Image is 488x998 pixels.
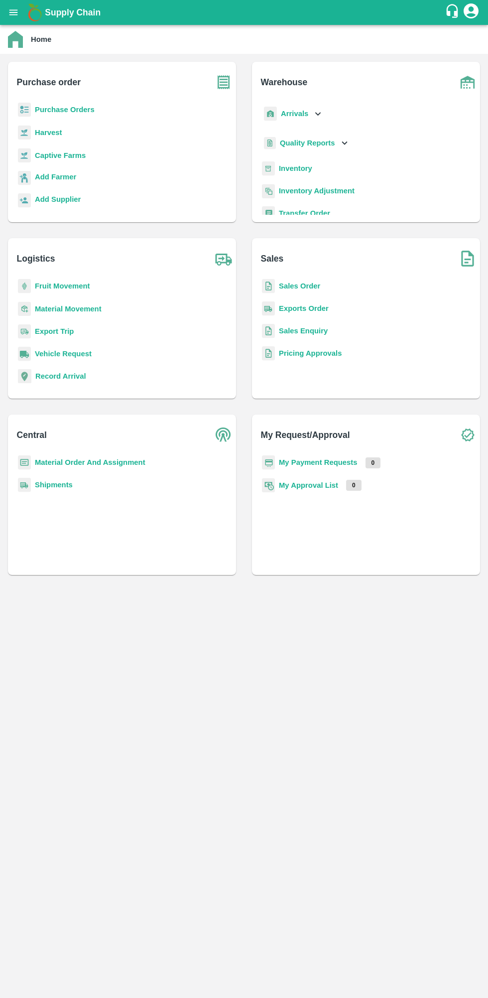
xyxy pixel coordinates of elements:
img: harvest [18,148,31,163]
a: Export Trip [35,327,74,335]
a: Material Movement [35,305,102,313]
p: 0 [346,480,362,491]
img: purchase [211,70,236,95]
img: check [455,423,480,447]
a: Sales Order [279,282,320,290]
b: Central [17,428,47,442]
a: Material Order And Assignment [35,458,145,466]
b: Purchase order [17,75,81,89]
img: shipments [262,301,275,316]
img: truck [211,246,236,271]
img: inventory [262,184,275,198]
a: Record Arrival [35,372,86,380]
img: whInventory [262,161,275,176]
img: qualityReport [264,137,276,149]
a: My Approval List [279,481,338,489]
img: whArrival [264,107,277,121]
img: warehouse [455,70,480,95]
img: sales [262,324,275,338]
div: Quality Reports [262,133,350,153]
img: harvest [18,125,31,140]
b: Sales [261,252,284,266]
a: My Payment Requests [279,458,358,466]
a: Transfer Order [279,209,330,217]
img: vehicle [18,347,31,361]
a: Inventory Adjustment [279,187,355,195]
a: Harvest [35,129,62,137]
a: Add Farmer [35,171,76,185]
img: centralMaterial [18,455,31,470]
b: Quality Reports [280,139,335,147]
img: delivery [18,324,31,339]
a: Captive Farms [35,151,86,159]
img: approval [262,478,275,493]
img: soSales [455,246,480,271]
a: Vehicle Request [35,350,92,358]
img: whTransfer [262,206,275,221]
img: farmer [18,171,31,185]
div: Arrivals [262,103,324,125]
img: sales [262,346,275,361]
img: recordArrival [18,369,31,383]
a: Pricing Approvals [279,349,342,357]
a: Shipments [35,481,73,489]
p: 0 [366,457,381,468]
b: Warehouse [261,75,308,89]
a: Purchase Orders [35,106,95,114]
a: Add Supplier [35,194,81,207]
img: shipments [18,478,31,492]
a: Fruit Movement [35,282,90,290]
b: Add Supplier [35,195,81,203]
img: payment [262,455,275,470]
img: supplier [18,193,31,208]
a: Inventory [279,164,312,172]
img: sales [262,279,275,293]
img: central [211,423,236,447]
img: fruit [18,279,31,293]
b: Logistics [17,252,55,266]
div: customer-support [445,3,462,21]
button: open drawer [2,1,25,24]
b: Supply Chain [45,7,101,17]
b: My Request/Approval [261,428,350,442]
img: material [18,301,31,316]
a: Supply Chain [45,5,445,19]
img: logo [25,2,45,22]
a: Exports Order [279,304,329,312]
b: Add Farmer [35,173,76,181]
div: account of current user [462,2,480,23]
b: Home [31,35,51,43]
img: home [8,31,23,48]
img: reciept [18,103,31,117]
b: Arrivals [281,110,308,118]
a: Sales Enquiry [279,327,328,335]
